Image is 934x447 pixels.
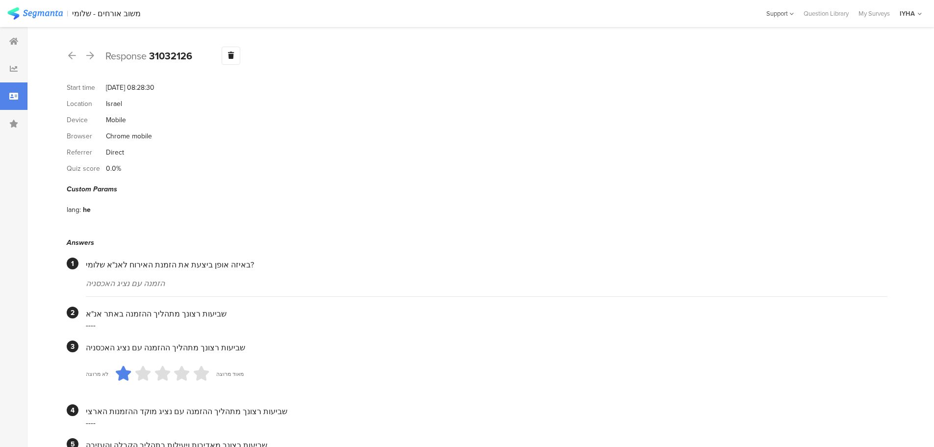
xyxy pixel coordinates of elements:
div: Referrer [67,147,106,158]
div: Start time [67,82,106,93]
div: Mobile [106,115,126,125]
div: 2 [67,307,78,318]
div: Custom Params [67,184,887,194]
div: 4 [67,404,78,416]
div: ---- [86,319,887,331]
div: ---- [86,417,887,428]
div: Quiz score [67,163,106,174]
div: Direct [106,147,124,158]
div: Support [766,6,794,21]
div: IYHA [900,9,915,18]
div: שביעות רצונך מתהליך ההזמנה עם נציג האכסניה [86,342,887,353]
span: Response [105,49,147,63]
div: 0.0% [106,163,121,174]
div: [DATE] 08:28:30 [106,82,154,93]
div: Chrome mobile [106,131,152,141]
div: Location [67,99,106,109]
div: Answers [67,237,887,248]
a: My Surveys [854,9,895,18]
div: משוב אורחים - שלומי [72,9,141,18]
div: 3 [67,341,78,352]
div: | [67,8,68,19]
div: שביעות רצונך מתהליך ההזמנה עם נציג מוקד ההזמנות הארצי [86,406,887,417]
div: 1 [67,258,78,269]
img: segmanta logo [7,7,63,20]
b: 31032126 [149,49,192,63]
div: Israel [106,99,122,109]
div: שביעות רצונך מתהליך ההזמנה באתר אנ"א [86,308,887,319]
div: לא מרוצה [86,370,108,378]
div: lang: [67,205,83,215]
div: הזמנה עם נציג האכסניה [86,278,887,289]
div: he [83,205,91,215]
div: באיזה אופן ביצעת את הזמנת האירוח לאנ"א שלומי? [86,259,887,270]
a: Question Library [799,9,854,18]
div: Browser [67,131,106,141]
div: מאוד מרוצה [216,370,244,378]
div: Device [67,115,106,125]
